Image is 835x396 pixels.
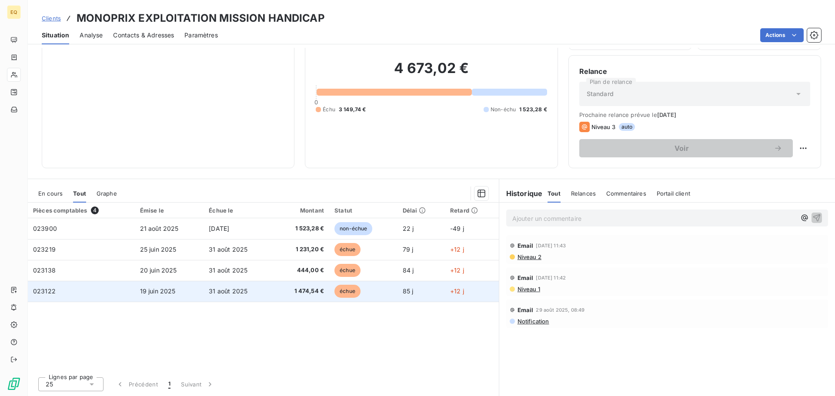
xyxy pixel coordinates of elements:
[33,225,57,232] span: 023900
[606,190,646,197] span: Commentaires
[46,380,53,389] span: 25
[334,285,361,298] span: échue
[140,225,179,232] span: 21 août 2025
[519,106,547,113] span: 1 523,28 €
[339,106,366,113] span: 3 149,74 €
[403,246,414,253] span: 79 j
[314,99,318,106] span: 0
[110,375,163,393] button: Précédent
[33,246,56,253] span: 023219
[278,266,324,275] span: 444,00 €
[42,15,61,22] span: Clients
[209,287,247,295] span: 31 août 2025
[499,188,543,199] h6: Historique
[140,246,177,253] span: 25 juin 2025
[168,380,170,389] span: 1
[518,242,534,249] span: Email
[579,111,810,118] span: Prochaine relance prévue le
[97,190,117,197] span: Graphe
[403,225,414,232] span: 22 j
[517,286,540,293] span: Niveau 1
[91,206,99,214] span: 4
[278,245,324,254] span: 1 231,20 €
[42,31,69,40] span: Situation
[334,243,361,256] span: échue
[7,377,21,391] img: Logo LeanPay
[42,14,61,23] a: Clients
[450,287,464,295] span: +12 j
[184,31,218,40] span: Paramètres
[73,190,86,197] span: Tout
[571,190,596,197] span: Relances
[33,206,130,214] div: Pièces comptables
[450,225,464,232] span: -49 j
[450,266,464,274] span: +12 j
[38,190,63,197] span: En cours
[579,139,793,157] button: Voir
[316,60,547,86] h2: 4 673,02 €
[334,207,392,214] div: Statut
[590,145,774,152] span: Voir
[113,31,174,40] span: Contacts & Adresses
[491,106,516,113] span: Non-échu
[760,28,804,42] button: Actions
[657,190,690,197] span: Portail client
[403,287,414,295] span: 85 j
[77,10,325,26] h3: MONOPRIX EXPLOITATION MISSION HANDICAP
[209,225,229,232] span: [DATE]
[278,287,324,296] span: 1 474,54 €
[33,287,56,295] span: 023122
[80,31,103,40] span: Analyse
[536,243,566,248] span: [DATE] 11:43
[334,264,361,277] span: échue
[517,318,549,325] span: Notification
[536,275,566,280] span: [DATE] 11:42
[579,66,810,77] h6: Relance
[403,266,414,274] span: 84 j
[163,375,176,393] button: 1
[140,207,199,214] div: Émise le
[209,207,267,214] div: Échue le
[278,207,324,214] div: Montant
[518,306,534,313] span: Email
[176,375,220,393] button: Suivant
[7,5,21,19] div: EQ
[619,123,635,131] span: auto
[323,106,335,113] span: Échu
[517,253,541,260] span: Niveau 2
[450,207,494,214] div: Retard
[548,190,561,197] span: Tout
[33,266,56,274] span: 023138
[805,366,826,387] iframe: Intercom live chat
[209,266,247,274] span: 31 août 2025
[536,307,584,313] span: 29 août 2025, 08:49
[518,274,534,281] span: Email
[587,90,614,98] span: Standard
[334,222,372,235] span: non-échue
[403,207,440,214] div: Délai
[209,246,247,253] span: 31 août 2025
[140,287,176,295] span: 19 juin 2025
[450,246,464,253] span: +12 j
[278,224,324,233] span: 1 523,28 €
[591,123,615,130] span: Niveau 3
[140,266,177,274] span: 20 juin 2025
[657,111,677,118] span: [DATE]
